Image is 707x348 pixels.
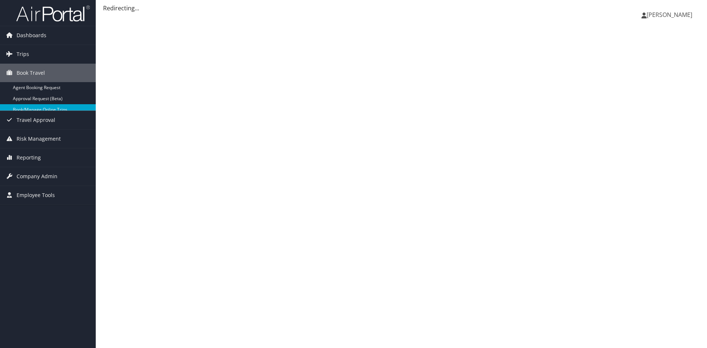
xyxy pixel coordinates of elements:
div: Redirecting... [103,4,700,13]
span: Travel Approval [17,111,55,129]
span: Reporting [17,148,41,167]
a: [PERSON_NAME] [641,4,700,26]
span: Dashboards [17,26,46,45]
img: airportal-logo.png [16,5,90,22]
span: Trips [17,45,29,63]
span: [PERSON_NAME] [647,11,692,19]
span: Employee Tools [17,186,55,204]
span: Book Travel [17,64,45,82]
span: Company Admin [17,167,57,186]
span: Risk Management [17,130,61,148]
